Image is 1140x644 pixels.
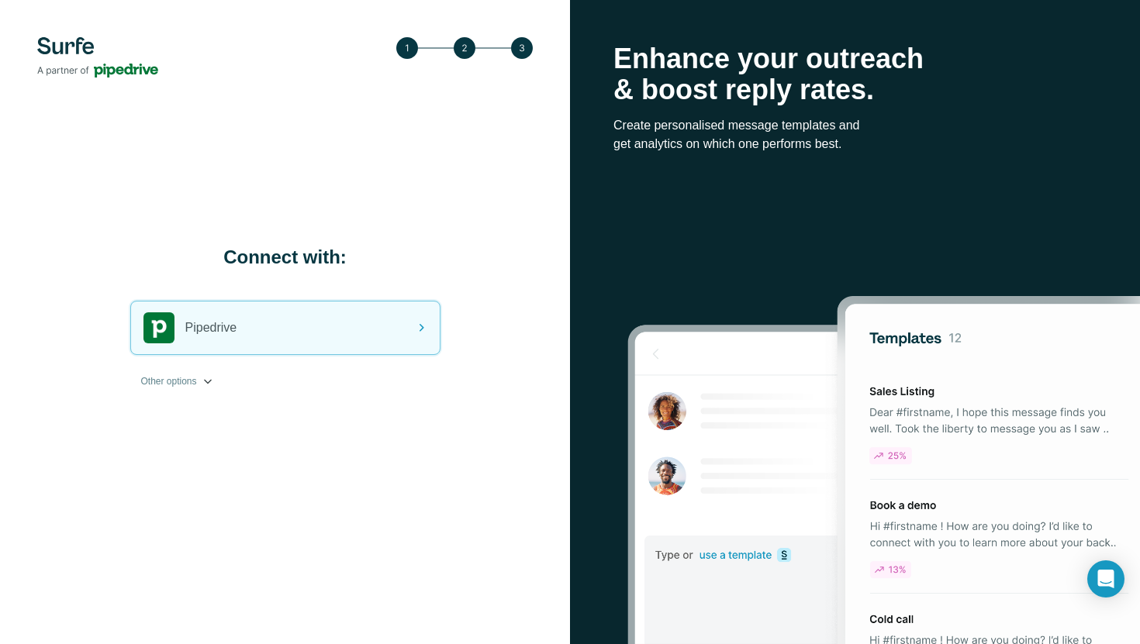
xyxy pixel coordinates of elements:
img: Surfe's logo [37,37,158,77]
span: Pipedrive [185,319,237,337]
img: pipedrive's logo [143,312,174,343]
img: Step 3 [396,37,533,59]
span: Other options [141,374,197,388]
p: get analytics on which one performs best. [613,135,1097,153]
h1: Connect with: [130,245,440,270]
div: Open Intercom Messenger [1087,560,1124,598]
p: Create personalised message templates and [613,116,1097,135]
p: & boost reply rates. [613,74,1097,105]
p: Enhance your outreach [613,43,1097,74]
